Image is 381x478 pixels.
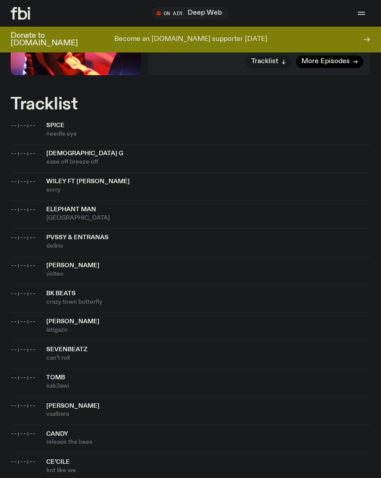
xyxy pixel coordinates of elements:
[46,354,370,362] span: can’t roll
[46,158,370,166] span: ease off breeze off
[11,122,36,129] span: --:--:--
[46,382,370,390] span: sab3awi
[11,430,36,437] span: --:--:--
[46,242,370,250] span: dellrio
[296,56,363,68] a: More Episodes
[46,438,370,446] span: release the bees
[46,403,100,409] span: [PERSON_NAME]
[11,262,36,269] span: --:--:--
[46,178,130,185] span: wiley ft [PERSON_NAME]
[46,262,100,269] span: [PERSON_NAME]
[11,458,36,465] span: --:--:--
[301,58,350,65] span: More Episodes
[46,150,123,157] span: [DEMOGRAPHIC_DATA] g
[251,58,278,65] span: Tracklist
[46,186,370,194] span: sorry
[46,130,370,138] span: needle eye
[11,178,36,185] span: --:--:--
[11,402,36,409] span: --:--:--
[46,122,64,129] span: spice
[46,298,370,306] span: crazy town butterfly
[46,374,65,381] span: tomb
[11,234,36,241] span: --:--:--
[11,346,36,353] span: --:--:--
[114,36,267,44] p: Become an [DOMAIN_NAME] supporter [DATE]
[46,431,68,437] span: candy
[46,270,370,278] span: volteo
[11,150,36,157] span: --:--:--
[11,290,36,297] span: --:--:--
[46,206,96,213] span: elephant man
[46,290,76,297] span: BK beats
[46,459,70,465] span: ce’cile
[152,7,229,20] button: On AirDeep Web
[46,214,370,222] span: [GEOGRAPHIC_DATA]
[11,374,36,381] span: --:--:--
[46,326,370,334] span: latigazo
[46,234,108,241] span: PVSSY & entranas
[246,56,292,68] button: Tracklist
[46,466,370,475] span: hot like we
[11,96,370,112] h2: Tracklist
[46,346,88,353] span: sevenbeatz
[46,318,100,325] span: [PERSON_NAME]
[11,318,36,325] span: --:--:--
[11,32,78,47] h3: Donate to [DOMAIN_NAME]
[11,206,36,213] span: --:--:--
[46,410,370,418] span: vaalbara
